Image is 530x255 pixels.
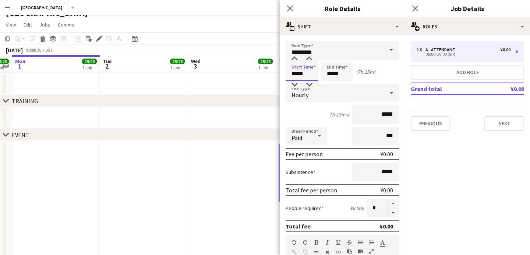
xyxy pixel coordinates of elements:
span: Hourly [291,91,308,99]
button: Decrease [387,209,399,218]
div: 1 x [417,47,425,52]
div: EVENT [12,131,29,139]
div: 08:00-16:00 (8h) [417,52,510,56]
span: Thu [279,58,288,64]
button: Underline [336,240,341,245]
span: View [6,21,16,28]
button: Strikethrough [347,240,352,245]
button: Fullscreen [369,248,374,254]
button: Text Color [380,240,385,245]
app-job-card: Draft08:00-16:00 (8h)0/1CHAUMET1 RoleA - ATTENDANT0/108:00-16:00 (8h) [279,144,361,202]
a: Edit [21,20,35,29]
div: ¥0.00 [380,150,393,158]
button: Italic [325,240,330,245]
td: Grand total [411,83,489,95]
div: Roles [405,18,530,35]
td: ¥0.00 [489,83,524,95]
span: 28/28 [258,59,273,64]
button: Undo [291,240,297,245]
button: Next [484,116,524,131]
span: Week 35 [24,47,43,53]
div: 1 Job [258,65,272,70]
h3: Job Details [405,4,530,13]
div: TRAINING [12,97,38,105]
div: ¥0.00 [380,186,393,194]
div: Fee per person [286,150,323,158]
div: A - ATTENDANT [425,47,458,52]
span: 28/28 [82,59,97,64]
button: Redo [303,240,308,245]
div: ¥0.00 [379,223,393,230]
span: Paid [291,134,302,142]
button: [GEOGRAPHIC_DATA] [15,0,68,15]
a: View [3,20,19,29]
span: Wed [191,58,201,64]
a: Comms [55,20,77,29]
span: 4 [278,62,288,70]
div: Total fee [286,223,311,230]
div: ¥0.00 x [350,205,364,212]
span: Mon [15,58,25,64]
span: 2 [102,62,112,70]
div: 7h 15m x [329,111,349,118]
div: Shift [280,18,405,35]
span: 28/28 [170,59,185,64]
button: Increase [387,199,399,209]
label: People required [286,205,324,212]
button: Horizontal Line [314,249,319,255]
div: 1 Job [170,65,184,70]
div: [DATE] [6,46,23,54]
h3: Role Details [280,4,405,13]
button: Bold [314,240,319,245]
a: Jobs [36,20,53,29]
span: 1 [14,62,25,70]
button: Add role [411,65,524,80]
button: Ordered List [369,240,374,245]
label: Subsistence [286,169,315,175]
div: Total fee per person [286,186,337,194]
button: Unordered List [358,240,363,245]
button: Insert video [358,248,363,254]
div: 1 Job [82,65,96,70]
div: (7h 15m) [356,69,375,75]
button: Clear Formatting [325,249,330,255]
span: Tue [103,58,112,64]
button: Paste as plain text [347,248,352,254]
span: Jobs [39,21,50,28]
div: ¥0.00 [500,47,510,52]
div: JST [46,47,53,53]
button: HTML Code [336,249,341,255]
button: Previous [411,116,451,131]
span: 3 [190,62,201,70]
span: Edit [24,21,32,28]
span: Comms [58,21,74,28]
